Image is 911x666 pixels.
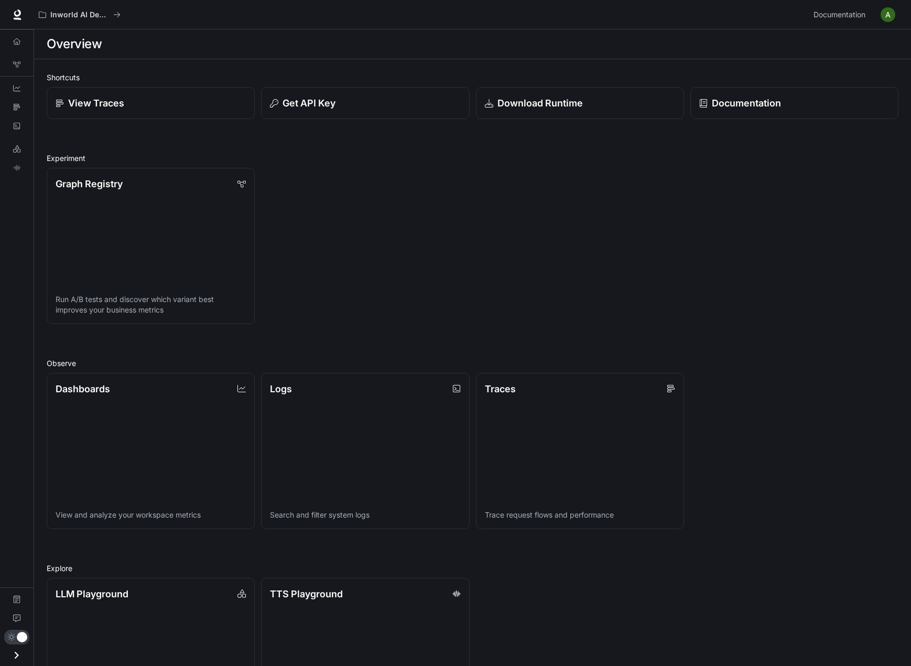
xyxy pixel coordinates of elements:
a: Graph Registry [4,56,29,73]
a: Feedback [4,610,29,627]
span: Documentation [814,8,865,22]
p: Trace request flows and performance [485,510,675,520]
img: User avatar [881,7,895,22]
h2: Explore [47,563,898,574]
h2: Experiment [47,153,898,164]
p: Dashboards [56,382,110,396]
p: View and analyze your workspace metrics [56,510,246,520]
button: Get API Key [261,87,469,119]
a: Overview [4,33,29,50]
a: TTS Playground [4,159,29,176]
a: Documentation [4,591,29,608]
p: Download Runtime [497,96,583,110]
p: Traces [485,382,516,396]
p: Inworld AI Demos [50,10,109,19]
h1: Overview [47,34,102,55]
p: Graph Registry [56,177,123,191]
p: TTS Playground [270,587,343,601]
a: Logs [4,117,29,134]
p: Get API Key [283,96,335,110]
a: Graph RegistryRun A/B tests and discover which variant best improves your business metrics [47,168,255,324]
button: All workspaces [34,4,125,25]
p: View Traces [68,96,124,110]
span: Dark mode toggle [17,631,27,642]
p: LLM Playground [56,587,128,601]
p: Documentation [712,96,781,110]
a: LLM Playground [4,141,29,157]
button: Open drawer [5,644,28,666]
a: TracesTrace request flows and performance [476,373,684,529]
button: User avatar [877,4,898,25]
p: Search and filter system logs [270,510,460,520]
h2: Shortcuts [47,72,898,83]
p: Logs [270,382,292,396]
a: Traces [4,99,29,115]
p: Run A/B tests and discover which variant best improves your business metrics [56,294,246,315]
a: Download Runtime [476,87,684,119]
a: Dashboards [4,80,29,96]
a: DashboardsView and analyze your workspace metrics [47,373,255,529]
a: Documentation [690,87,898,119]
h2: Observe [47,358,898,369]
a: Documentation [809,4,873,25]
a: View Traces [47,87,255,119]
a: LogsSearch and filter system logs [261,373,469,529]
